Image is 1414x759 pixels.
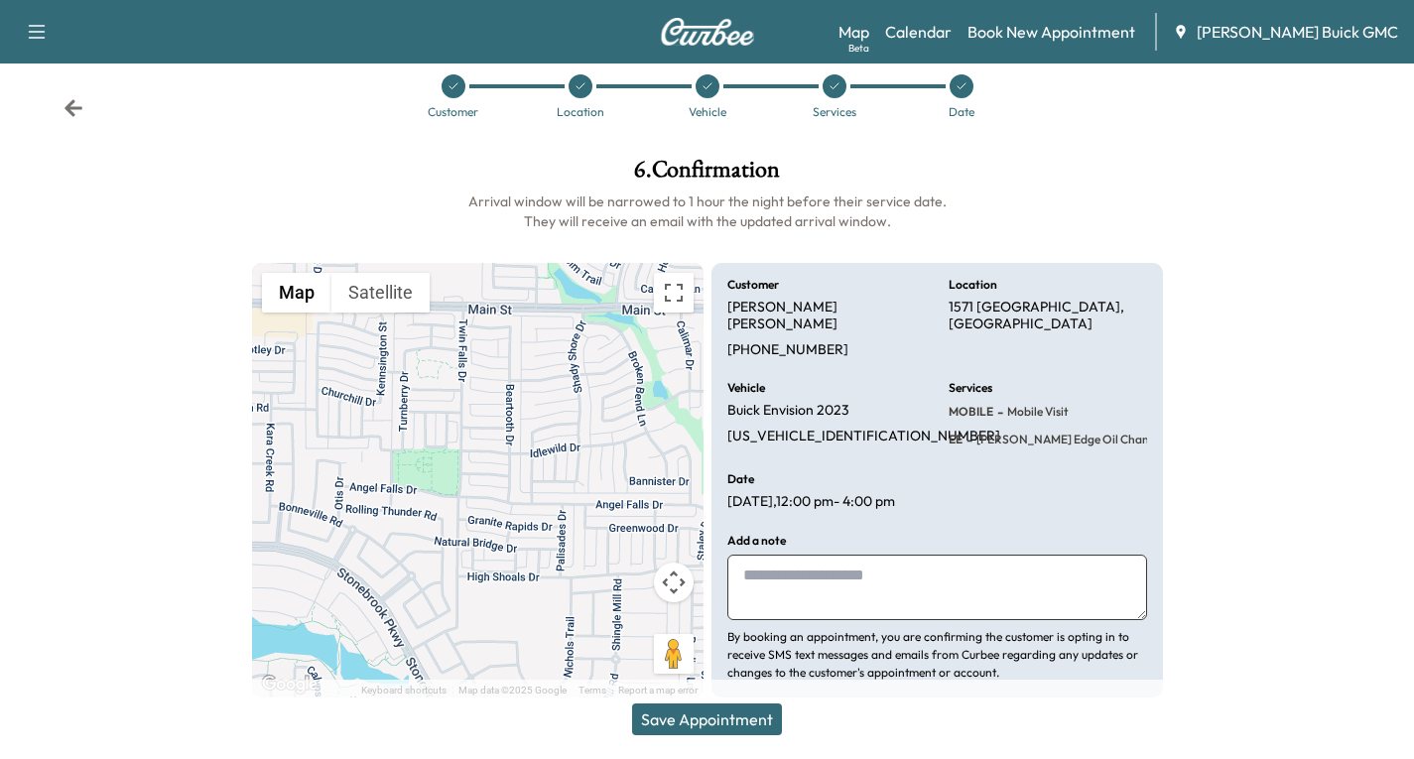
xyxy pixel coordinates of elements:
span: EE [949,432,963,447]
button: Save Appointment [632,703,782,735]
h6: Add a note [727,535,786,547]
a: Book New Appointment [967,20,1135,44]
h6: Services [949,382,992,394]
h6: Date [727,473,754,485]
button: Map camera controls [654,563,694,602]
h6: Customer [727,279,779,291]
p: Buick Envision 2023 [727,402,849,420]
button: Show satellite imagery [331,273,430,313]
a: Open this area in Google Maps (opens a new window) [257,672,322,697]
h6: Location [949,279,997,291]
p: By booking an appointment, you are confirming the customer is opting in to receive SMS text messa... [727,628,1147,682]
span: - [963,430,972,449]
h6: Arrival window will be narrowed to 1 hour the night before their service date. They will receive ... [252,191,1163,231]
span: [PERSON_NAME] Buick GMC [1197,20,1398,44]
p: [DATE] , 12:00 pm - 4:00 pm [727,493,895,511]
a: MapBeta [838,20,869,44]
a: Calendar [885,20,952,44]
p: [PHONE_NUMBER] [727,341,848,359]
img: Google [257,672,322,697]
button: Toggle fullscreen view [654,273,694,313]
h6: Vehicle [727,382,765,394]
button: Show street map [262,273,331,313]
div: Services [813,106,856,118]
div: Vehicle [689,106,726,118]
span: Ewing Edge Oil Change [972,432,1162,447]
img: Curbee Logo [660,18,755,46]
div: Customer [428,106,478,118]
p: [PERSON_NAME] [PERSON_NAME] [727,299,926,333]
button: Drag Pegman onto the map to open Street View [654,634,694,674]
p: [US_VEHICLE_IDENTIFICATION_NUMBER] [727,428,1000,445]
div: Back [64,98,83,118]
h1: 6 . Confirmation [252,158,1163,191]
span: Mobile Visit [1003,404,1069,420]
div: Beta [848,41,869,56]
span: MOBILE [949,404,993,420]
div: Date [949,106,974,118]
p: 1571 [GEOGRAPHIC_DATA], [GEOGRAPHIC_DATA] [949,299,1147,333]
div: Location [557,106,604,118]
span: - [993,402,1003,422]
